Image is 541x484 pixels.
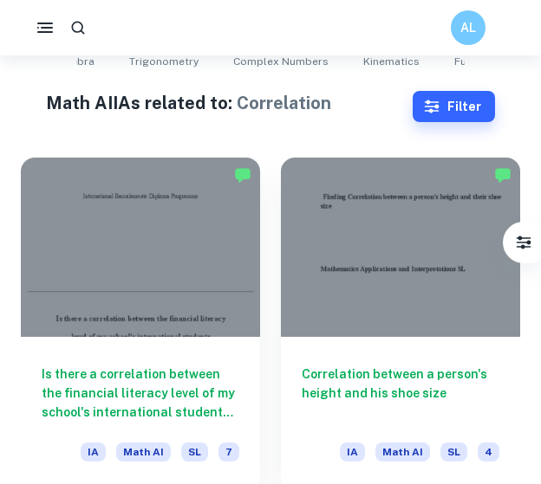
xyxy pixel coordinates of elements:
[116,442,171,461] span: Math AI
[375,442,430,461] span: Math AI
[181,442,208,461] span: SL
[42,365,239,422] h6: Is there a correlation between the financial literacy level of my school's international students...
[440,442,467,461] span: SL
[340,442,365,461] span: IA
[478,442,499,461] span: 4
[233,54,329,69] span: Complex Numbers
[302,365,499,422] h6: Correlation between a person's height and his shoe size
[363,54,420,69] span: Kinematics
[218,442,239,461] span: 7
[494,166,512,184] img: Marked
[451,10,486,45] button: AL
[81,442,106,461] span: IA
[234,166,251,184] img: Marked
[237,93,331,113] span: Correlation
[129,54,199,69] span: Trigonometry
[413,91,495,122] button: Filter
[506,225,541,260] button: Filter
[46,90,413,116] h1: Math AI IAs related to:
[459,18,479,37] h6: AL
[454,54,505,69] span: Functions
